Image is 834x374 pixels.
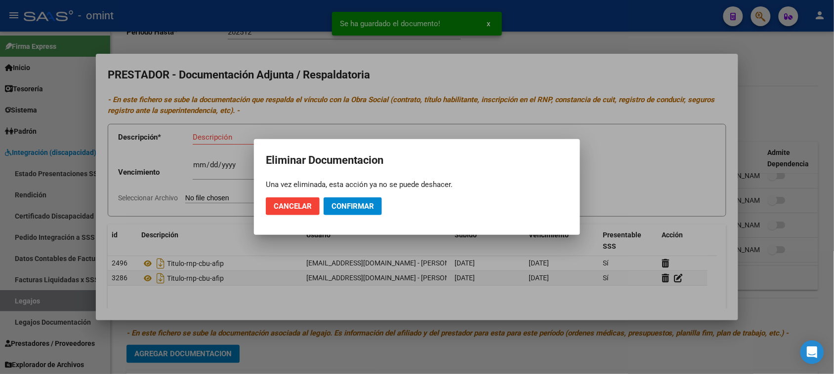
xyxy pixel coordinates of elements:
button: Confirmar [324,197,382,215]
div: Una vez eliminada, esta acción ya no se puede deshacer. [266,180,568,189]
span: Cancelar [274,202,312,211]
span: Confirmar [332,202,374,211]
button: Cancelar [266,197,320,215]
div: Open Intercom Messenger [800,340,824,364]
h2: Eliminar Documentacion [266,151,568,170]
